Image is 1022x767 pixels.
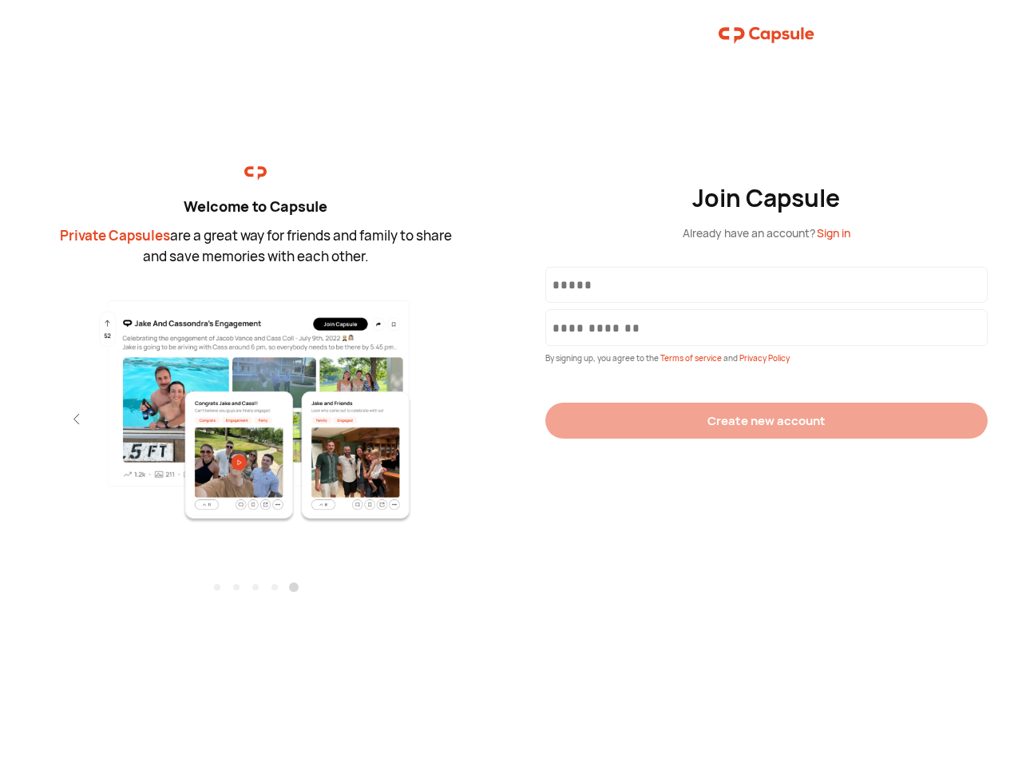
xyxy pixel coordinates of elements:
div: Join Capsule [692,184,842,213]
span: Privacy Policy [739,352,790,364]
div: Already have an account? [683,225,850,241]
div: Create new account [707,412,826,429]
div: By signing up, you agree to the and [545,352,988,364]
button: Create new account [545,403,988,439]
div: are a great way for friends and family to share and save memories with each other. [56,225,455,266]
span: Sign in [817,225,850,240]
img: logo [244,162,267,185]
span: Private Capsules [60,226,170,244]
div: Welcome to Capsule [56,196,455,217]
span: Terms of service [660,352,723,364]
img: logo [719,19,814,51]
img: fifth.png [81,298,430,523]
